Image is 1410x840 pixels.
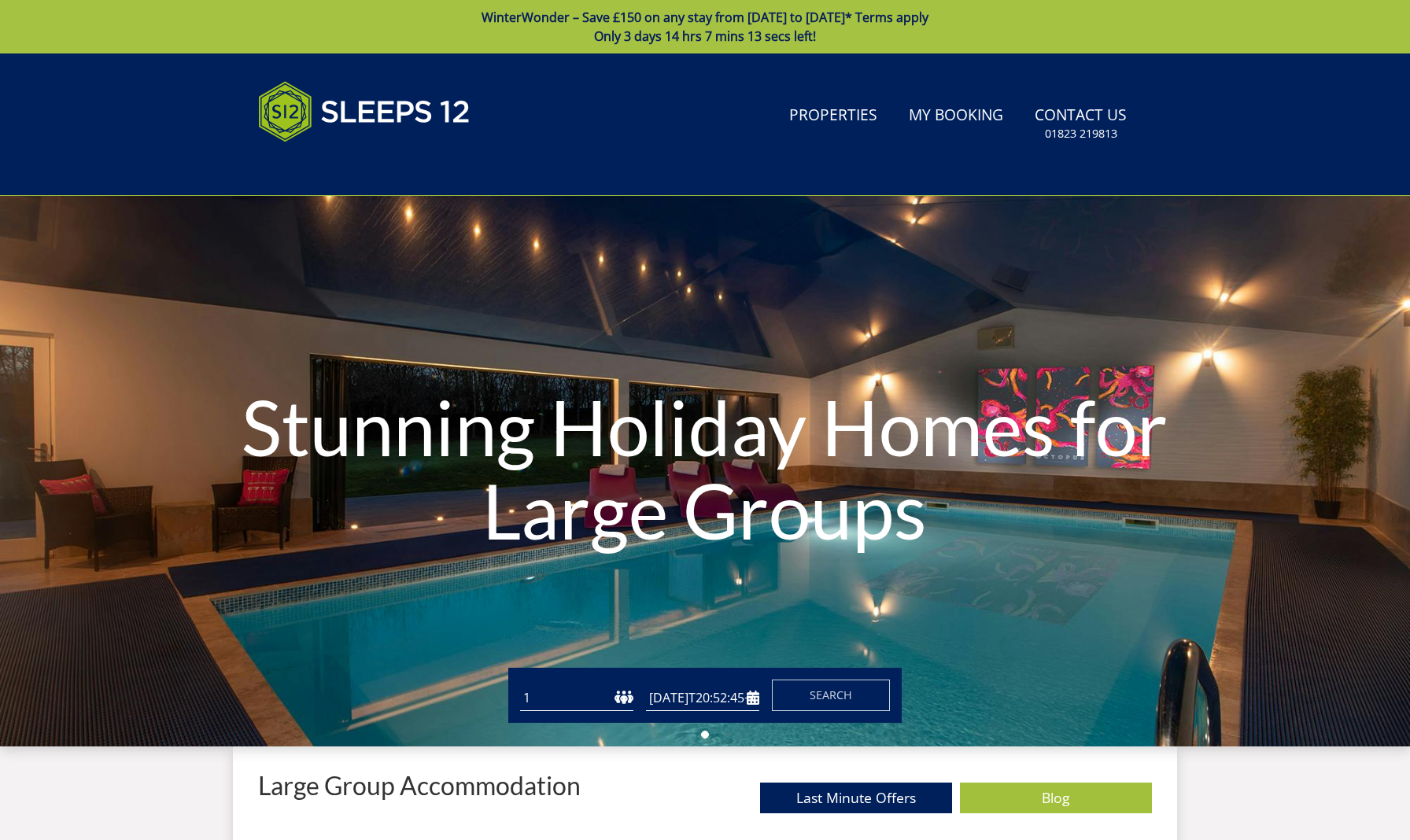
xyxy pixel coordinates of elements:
a: Contact Us01823 219813 [1028,98,1133,149]
a: My Booking [902,98,1010,134]
a: Blog [960,783,1152,813]
input: Arrival Date [646,685,759,711]
img: Sleeps 12 [258,72,471,151]
p: Large Group Accommodation [258,772,581,799]
span: Search [810,687,852,702]
span: Only 3 days 14 hrs 7 mins 13 secs left! [594,28,816,45]
a: Last Minute Offers [760,783,952,813]
a: Properties [783,98,884,134]
button: Search [772,680,890,711]
small: 01823 219813 [1045,126,1117,142]
h1: Stunning Holiday Homes for Large Groups [212,354,1198,583]
iframe: Customer reviews powered by Trustpilot [250,160,415,174]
